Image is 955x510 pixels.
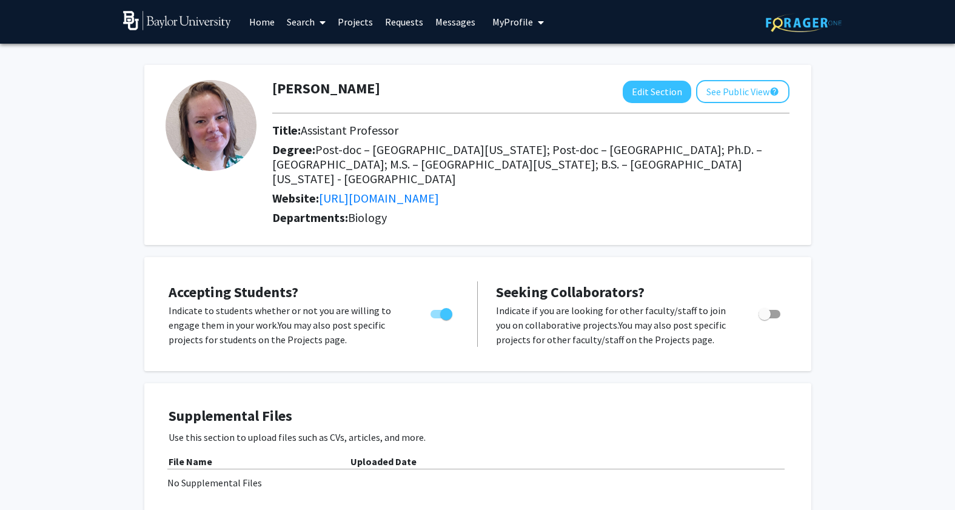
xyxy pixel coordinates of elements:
p: Indicate to students whether or not you are willing to engage them in your work. You may also pos... [169,303,407,347]
div: No Supplemental Files [167,475,788,490]
span: Assistant Professor [301,122,398,138]
div: Toggle [426,303,459,321]
h2: Title: [272,123,789,138]
b: File Name [169,455,212,468]
span: My Profile [492,16,533,28]
button: Edit Section [623,81,691,103]
a: Opens in a new tab [319,190,439,206]
mat-icon: help [769,84,779,99]
b: Uploaded Date [350,455,417,468]
span: Biology [348,210,387,225]
img: Baylor University Logo [123,11,232,30]
span: Seeking Collaborators? [496,283,645,301]
h2: Departments: [263,210,799,225]
h4: Supplemental Files [169,408,787,425]
a: Search [281,1,332,43]
h2: Degree: [272,143,789,186]
a: Home [243,1,281,43]
span: Post-doc – [GEOGRAPHIC_DATA][US_STATE]; Post-doc – [GEOGRAPHIC_DATA]; Ph.D. – [GEOGRAPHIC_DATA]; ... [272,142,762,186]
a: Projects [332,1,379,43]
div: Toggle [754,303,787,321]
img: Profile Picture [166,80,256,171]
img: ForagerOne Logo [766,13,842,32]
a: Requests [379,1,429,43]
button: See Public View [696,80,789,103]
p: Use this section to upload files such as CVs, articles, and more. [169,430,787,445]
h2: Website: [272,191,789,206]
iframe: Chat [9,455,52,501]
h1: [PERSON_NAME] [272,80,380,98]
p: Indicate if you are looking for other faculty/staff to join you on collaborative projects. You ma... [496,303,736,347]
a: Messages [429,1,481,43]
span: Accepting Students? [169,283,298,301]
